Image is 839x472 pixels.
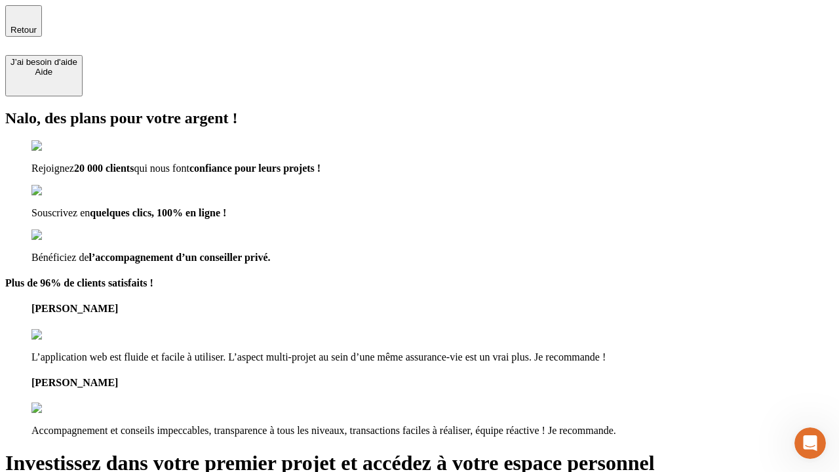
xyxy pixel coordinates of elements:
span: Rejoignez [31,163,74,174]
span: qui nous font [134,163,189,174]
span: Bénéficiez de [31,252,89,263]
div: J’ai besoin d'aide [10,57,77,67]
button: Retour [5,5,42,37]
img: reviews stars [31,403,96,414]
span: 20 000 clients [74,163,134,174]
h2: Nalo, des plans pour votre argent ! [5,109,834,127]
span: Souscrivez en [31,207,90,218]
iframe: Intercom live chat [794,427,826,459]
p: L’application web est fluide et facile à utiliser. L’aspect multi-projet au sein d’une même assur... [31,351,834,363]
img: checkmark [31,229,88,241]
span: l’accompagnement d’un conseiller privé. [89,252,271,263]
h4: Plus de 96% de clients satisfaits ! [5,277,834,289]
p: Accompagnement et conseils impeccables, transparence à tous les niveaux, transactions faciles à r... [31,425,834,437]
h4: [PERSON_NAME] [31,377,834,389]
span: Retour [10,25,37,35]
img: reviews stars [31,329,96,341]
button: J’ai besoin d'aideAide [5,55,83,96]
div: Aide [10,67,77,77]
span: quelques clics, 100% en ligne ! [90,207,226,218]
span: confiance pour leurs projets ! [189,163,321,174]
img: checkmark [31,185,88,197]
h4: [PERSON_NAME] [31,303,834,315]
img: checkmark [31,140,88,152]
